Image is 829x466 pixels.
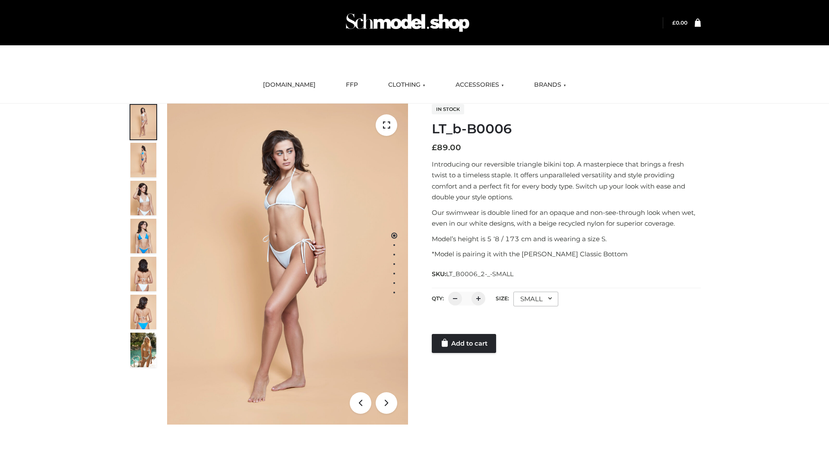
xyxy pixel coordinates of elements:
[130,333,156,367] img: Arieltop_CloudNine_AzureSky2.jpg
[432,207,701,229] p: Our swimwear is double lined for an opaque and non-see-through look when wet, even in our white d...
[672,19,687,26] bdi: 0.00
[130,295,156,329] img: ArielClassicBikiniTop_CloudNine_AzureSky_OW114ECO_8-scaled.jpg
[256,76,322,94] a: [DOMAIN_NAME]
[382,76,432,94] a: CLOTHING
[343,6,472,40] img: Schmodel Admin 964
[496,295,509,302] label: Size:
[432,249,701,260] p: *Model is pairing it with the [PERSON_NAME] Classic Bottom
[130,181,156,215] img: ArielClassicBikiniTop_CloudNine_AzureSky_OW114ECO_3-scaled.jpg
[432,233,701,245] p: Model’s height is 5 ‘8 / 173 cm and is wearing a size S.
[432,143,461,152] bdi: 89.00
[432,143,437,152] span: £
[513,292,558,306] div: SMALL
[432,104,464,114] span: In stock
[432,334,496,353] a: Add to cart
[339,76,364,94] a: FFP
[432,121,701,137] h1: LT_b-B0006
[432,159,701,203] p: Introducing our reversible triangle bikini top. A masterpiece that brings a fresh twist to a time...
[672,19,687,26] a: £0.00
[432,295,444,302] label: QTY:
[130,257,156,291] img: ArielClassicBikiniTop_CloudNine_AzureSky_OW114ECO_7-scaled.jpg
[130,219,156,253] img: ArielClassicBikiniTop_CloudNine_AzureSky_OW114ECO_4-scaled.jpg
[446,270,513,278] span: LT_B0006_2-_-SMALL
[672,19,676,26] span: £
[432,269,514,279] span: SKU:
[449,76,510,94] a: ACCESSORIES
[130,143,156,177] img: ArielClassicBikiniTop_CloudNine_AzureSky_OW114ECO_2-scaled.jpg
[130,105,156,139] img: ArielClassicBikiniTop_CloudNine_AzureSky_OW114ECO_1-scaled.jpg
[528,76,573,94] a: BRANDS
[167,104,408,425] img: ArielClassicBikiniTop_CloudNine_AzureSky_OW114ECO_1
